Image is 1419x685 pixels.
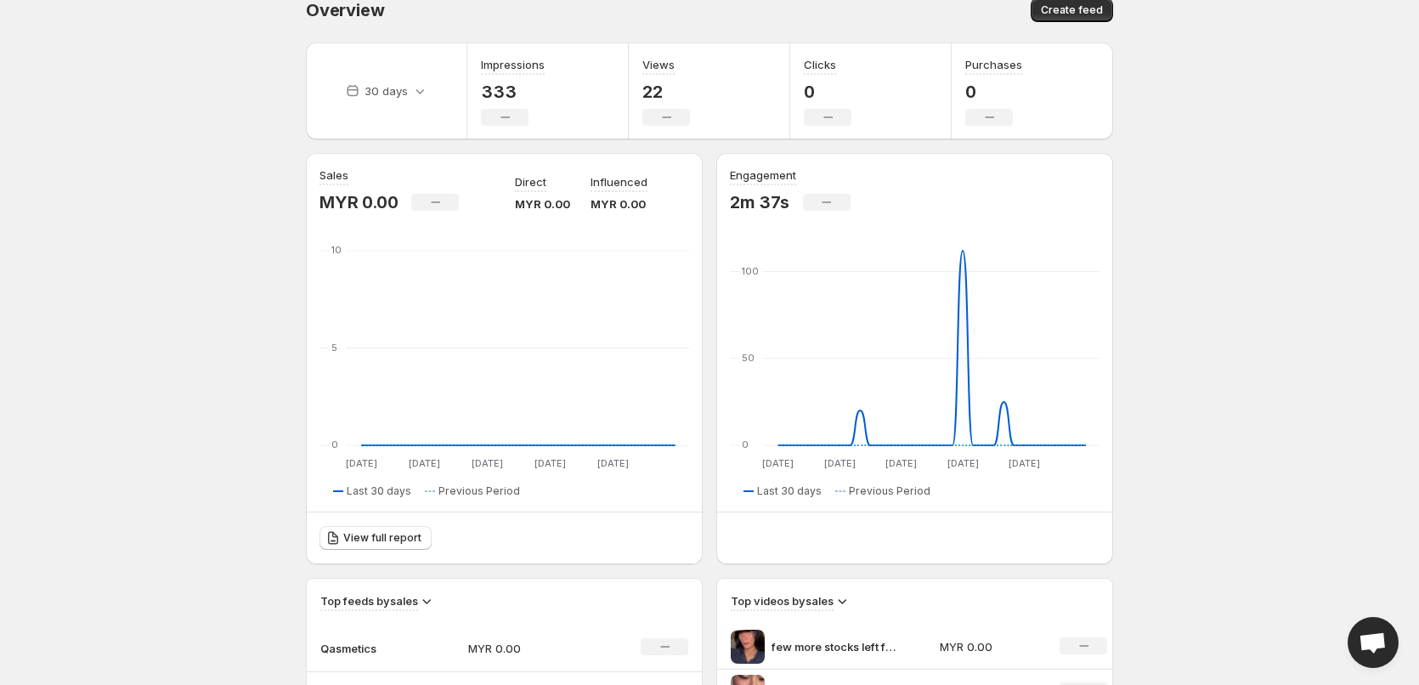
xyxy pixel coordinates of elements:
p: 333 [481,82,545,102]
span: Last 30 days [757,484,822,498]
div: Open chat [1348,617,1399,668]
p: Influenced [591,173,647,190]
p: Qasmetics [320,640,405,657]
text: 5 [331,342,337,354]
p: few more stocks left for our sparkly lipmatte in mariposa [772,638,899,655]
text: 10 [331,244,342,256]
text: [DATE] [885,457,917,469]
p: 0 [804,82,851,102]
text: 100 [742,265,759,277]
p: MYR 0.00 [515,195,570,212]
text: 0 [331,439,338,450]
h3: Views [642,56,675,73]
span: Previous Period [849,484,930,498]
p: MYR 0.00 [468,640,589,657]
p: 2m 37s [730,192,789,212]
text: [DATE] [597,457,629,469]
h3: Top videos by sales [731,592,834,609]
h3: Purchases [965,56,1022,73]
a: View full report [319,526,432,550]
p: MYR 0.00 [319,192,398,212]
h3: Engagement [730,167,796,184]
span: Create feed [1041,3,1103,17]
span: Last 30 days [347,484,411,498]
text: [DATE] [409,457,440,469]
text: [DATE] [534,457,566,469]
text: [DATE] [947,457,979,469]
p: 30 days [365,82,408,99]
text: [DATE] [762,457,794,469]
p: 0 [965,82,1022,102]
text: [DATE] [346,457,377,469]
span: Previous Period [438,484,520,498]
text: 0 [742,439,749,450]
text: [DATE] [824,457,856,469]
text: [DATE] [1009,457,1040,469]
img: few more stocks left for our sparkly lipmatte in mariposa [731,630,765,664]
p: MYR 0.00 [591,195,647,212]
text: 50 [742,352,755,364]
p: Direct [515,173,546,190]
p: 22 [642,82,690,102]
p: MYR 0.00 [940,638,1040,655]
span: View full report [343,531,421,545]
text: [DATE] [472,457,503,469]
h3: Clicks [804,56,836,73]
h3: Impressions [481,56,545,73]
h3: Top feeds by sales [320,592,418,609]
h3: Sales [319,167,348,184]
